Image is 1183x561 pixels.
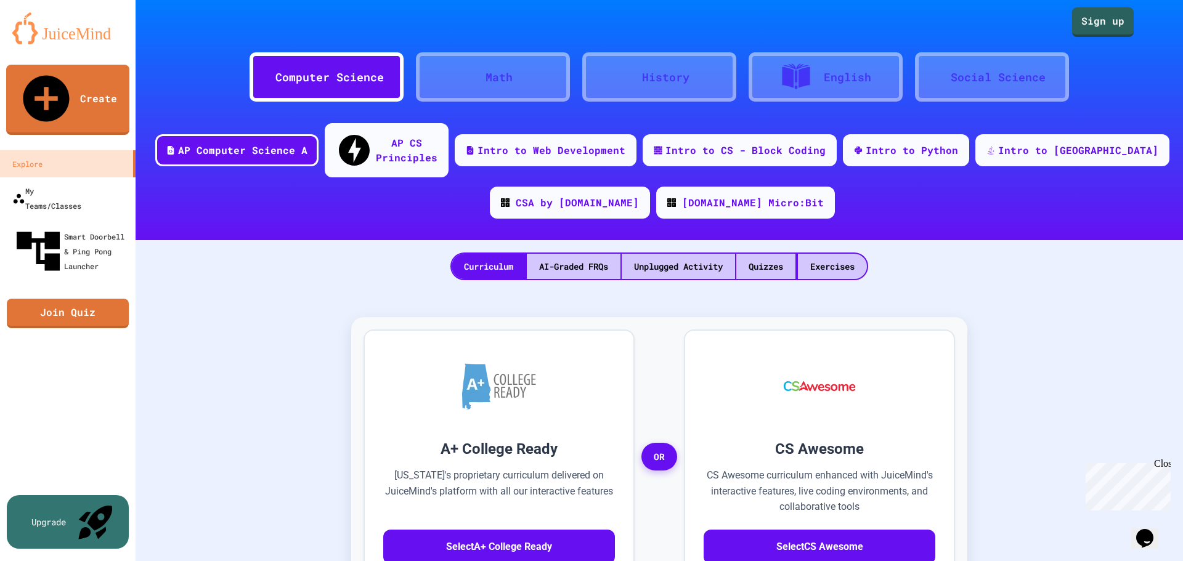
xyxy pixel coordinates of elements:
[622,254,735,279] div: Unplugged Activity
[5,5,85,78] div: Chat with us now!Close
[478,143,625,158] div: Intro to Web Development
[866,143,958,158] div: Intro to Python
[178,143,307,158] div: AP Computer Science A
[31,515,66,528] div: Upgrade
[1072,7,1134,37] a: Sign up
[501,198,510,207] img: CODE_logo_RGB.png
[824,69,871,86] div: English
[452,254,526,279] div: Curriculum
[486,69,513,86] div: Math
[12,225,131,277] div: Smart Doorbell & Ping Pong Launcher
[527,254,620,279] div: AI-Graded FRQs
[641,443,677,471] span: OR
[7,299,129,328] a: Join Quiz
[1081,458,1171,511] iframe: chat widget
[798,254,867,279] div: Exercises
[12,156,43,171] div: Explore
[383,467,615,515] p: [US_STATE]'s proprietary curriculum delivered on JuiceMind's platform with all our interactive fe...
[704,438,935,460] h3: CS Awesome
[1131,512,1171,549] iframe: chat widget
[642,69,689,86] div: History
[665,143,826,158] div: Intro to CS - Block Coding
[682,195,824,210] div: [DOMAIN_NAME] Micro:Bit
[667,198,676,207] img: CODE_logo_RGB.png
[516,195,639,210] div: CSA by [DOMAIN_NAME]
[462,363,536,410] img: A+ College Ready
[376,135,437,165] div: AP CS Principles
[12,12,123,44] img: logo-orange.svg
[998,143,1158,158] div: Intro to [GEOGRAPHIC_DATA]
[12,184,81,213] div: My Teams/Classes
[383,438,615,460] h3: A+ College Ready
[736,254,795,279] div: Quizzes
[771,349,868,423] img: CS Awesome
[6,65,129,135] a: Create
[275,69,384,86] div: Computer Science
[951,69,1046,86] div: Social Science
[704,467,935,515] p: CS Awesome curriculum enhanced with JuiceMind's interactive features, live coding environments, a...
